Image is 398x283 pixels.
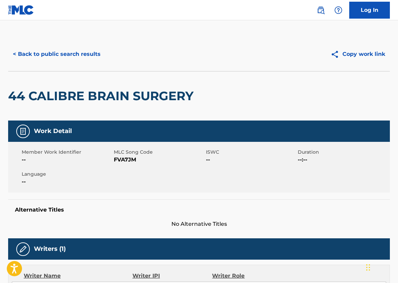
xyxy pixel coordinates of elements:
[24,272,132,280] div: Writer Name
[114,156,204,164] span: FVA7JM
[132,272,212,280] div: Writer IPI
[22,178,112,186] span: --
[22,149,112,156] span: Member Work Identifier
[298,156,388,164] span: --:--
[366,257,370,278] div: Drag
[15,206,383,213] h5: Alternative Titles
[364,251,398,283] iframe: Chat Widget
[298,149,388,156] span: Duration
[19,245,27,253] img: Writers
[331,50,342,59] img: Copy work link
[34,127,72,135] h5: Work Detail
[334,6,342,14] img: help
[8,5,34,15] img: MLC Logo
[326,46,390,63] button: Copy work link
[206,149,296,156] span: ISWC
[212,272,285,280] div: Writer Role
[349,2,390,19] a: Log In
[8,88,197,104] h2: 44 CALIBRE BRAIN SURGERY
[317,6,325,14] img: search
[34,245,66,253] h5: Writers (1)
[332,3,345,17] div: Help
[314,3,328,17] a: Public Search
[206,156,296,164] span: --
[19,127,27,135] img: Work Detail
[22,156,112,164] span: --
[22,171,112,178] span: Language
[8,46,105,63] button: < Back to public search results
[8,220,390,228] span: No Alternative Titles
[114,149,204,156] span: MLC Song Code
